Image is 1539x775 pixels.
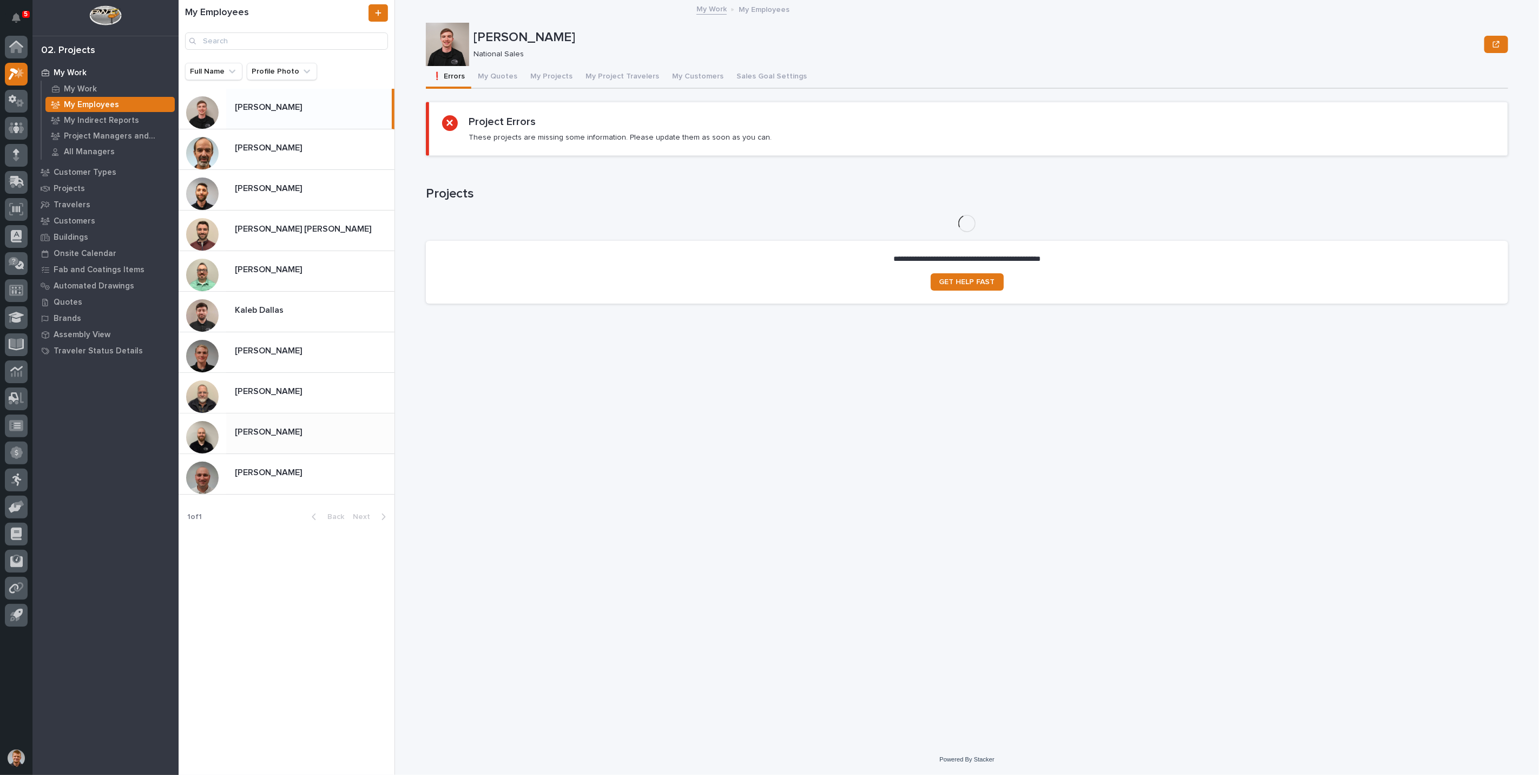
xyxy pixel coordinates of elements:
[696,2,727,15] a: My Work
[939,278,995,286] span: GET HELP FAST
[42,128,179,143] a: Project Managers and Engineers
[469,115,536,128] h2: Project Errors
[185,32,388,50] input: Search
[469,133,772,142] p: These projects are missing some information. Please update them as soon as you can.
[54,265,144,275] p: Fab and Coatings Items
[179,129,394,170] a: [PERSON_NAME][PERSON_NAME]
[5,6,28,29] button: Notifications
[42,97,179,112] a: My Employees
[235,344,304,356] p: [PERSON_NAME]
[426,66,471,89] button: ❗ Errors
[473,30,1480,45] p: [PERSON_NAME]
[579,66,666,89] button: My Project Travelers
[321,512,344,522] span: Back
[54,330,110,340] p: Assembly View
[179,454,394,495] a: [PERSON_NAME][PERSON_NAME]
[41,45,95,57] div: 02. Projects
[32,164,179,180] a: Customer Types
[42,113,179,128] a: My Indirect Reports
[24,10,28,18] p: 5
[54,68,87,78] p: My Work
[179,292,394,332] a: Kaleb DallasKaleb Dallas
[54,184,85,194] p: Projects
[473,50,1476,59] p: National Sales
[32,196,179,213] a: Travelers
[235,262,304,275] p: [PERSON_NAME]
[64,84,97,94] p: My Work
[235,141,304,153] p: [PERSON_NAME]
[32,180,179,196] a: Projects
[179,373,394,413] a: [PERSON_NAME][PERSON_NAME]
[179,170,394,211] a: [PERSON_NAME][PERSON_NAME]
[54,298,82,307] p: Quotes
[179,211,394,251] a: [PERSON_NAME] [PERSON_NAME][PERSON_NAME] [PERSON_NAME]
[235,465,304,478] p: [PERSON_NAME]
[179,413,394,454] a: [PERSON_NAME][PERSON_NAME]
[931,273,1004,291] a: GET HELP FAST
[348,512,394,522] button: Next
[54,168,116,178] p: Customer Types
[42,144,179,159] a: All Managers
[666,66,730,89] button: My Customers
[54,200,90,210] p: Travelers
[42,81,179,96] a: My Work
[939,756,994,763] a: Powered By Stacker
[524,66,579,89] button: My Projects
[235,181,304,194] p: [PERSON_NAME]
[235,100,304,113] p: [PERSON_NAME]
[64,116,139,126] p: My Indirect Reports
[247,63,317,80] button: Profile Photo
[179,504,211,530] p: 1 of 1
[235,303,286,316] p: Kaleb Dallas
[471,66,524,89] button: My Quotes
[32,245,179,261] a: Onsite Calendar
[54,233,88,242] p: Buildings
[32,213,179,229] a: Customers
[235,222,373,234] p: [PERSON_NAME] [PERSON_NAME]
[739,3,790,15] p: My Employees
[89,5,121,25] img: Workspace Logo
[32,294,179,310] a: Quotes
[14,13,28,30] div: Notifications5
[235,425,304,437] p: [PERSON_NAME]
[303,512,348,522] button: Back
[54,216,95,226] p: Customers
[5,747,28,770] button: users-avatar
[32,343,179,359] a: Traveler Status Details
[32,261,179,278] a: Fab and Coatings Items
[64,132,170,141] p: Project Managers and Engineers
[730,66,813,89] button: Sales Goal Settings
[32,278,179,294] a: Automated Drawings
[179,251,394,292] a: [PERSON_NAME][PERSON_NAME]
[185,63,242,80] button: Full Name
[54,314,81,324] p: Brands
[54,281,134,291] p: Automated Drawings
[32,64,179,81] a: My Work
[32,310,179,326] a: Brands
[54,249,116,259] p: Onsite Calendar
[426,186,1508,202] h1: Projects
[32,326,179,343] a: Assembly View
[235,384,304,397] p: [PERSON_NAME]
[353,512,377,522] span: Next
[64,100,119,110] p: My Employees
[179,89,394,129] a: [PERSON_NAME][PERSON_NAME]
[32,229,179,245] a: Buildings
[54,346,143,356] p: Traveler Status Details
[179,332,394,373] a: [PERSON_NAME][PERSON_NAME]
[64,147,115,157] p: All Managers
[185,7,366,19] h1: My Employees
